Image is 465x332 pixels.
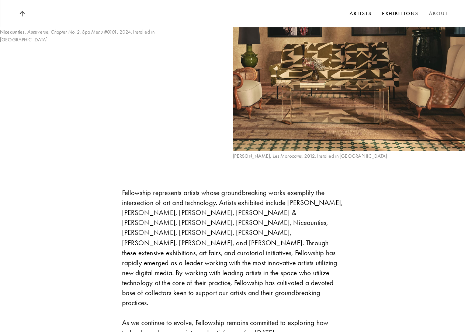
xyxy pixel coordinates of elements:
a: About [427,8,450,19]
img: Top [19,11,24,17]
b: [PERSON_NAME], [233,153,272,159]
i: Auntiverse, Chapter No. 2, Spa Menu #0101 [27,29,117,35]
a: Artists [348,8,373,19]
a: Exhibitions [381,8,420,19]
i: Les Marocains [273,153,302,159]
